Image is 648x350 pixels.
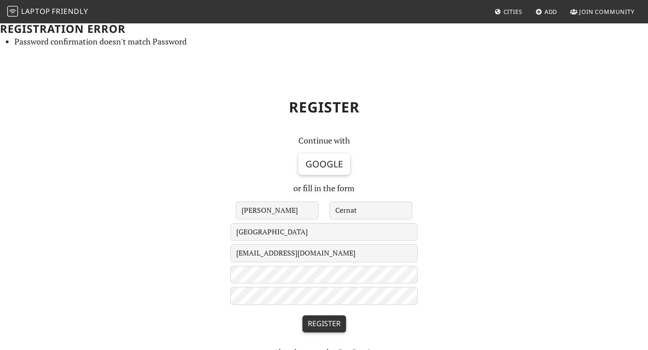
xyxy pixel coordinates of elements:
p: Continue with [230,134,418,147]
input: Email [230,244,418,262]
p: or fill in the form [230,182,418,195]
a: LaptopFriendly LaptopFriendly [7,4,88,20]
li: Password confirmation doesn't match Password [14,35,648,48]
span: Join Community [579,8,634,16]
a: Join Community [567,4,638,20]
input: Register [302,315,346,332]
span: Laptop [21,6,50,16]
input: Name [236,202,319,220]
span: Friendly [52,6,88,16]
h1: Register [27,91,621,123]
a: Google [298,153,350,175]
img: LaptopFriendly [7,6,18,17]
a: Cities [491,4,526,20]
a: Add [532,4,561,20]
span: Add [544,8,558,16]
input: Surname [329,202,412,220]
span: Cities [504,8,522,16]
